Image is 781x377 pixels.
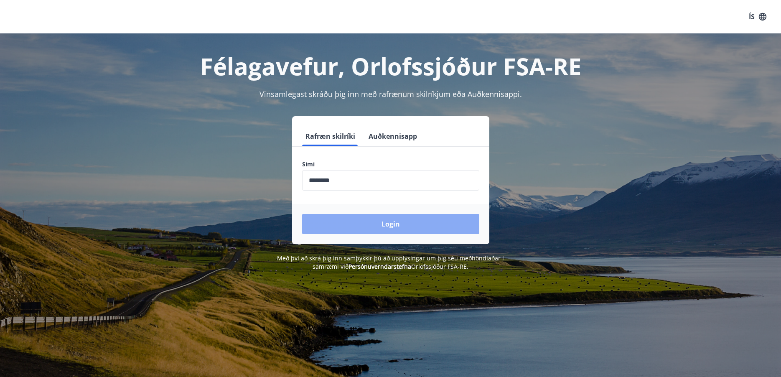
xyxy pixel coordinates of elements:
button: ÍS [744,9,771,24]
h1: Félagavefur, Orlofssjóður FSA-RE [100,50,682,82]
span: Með því að skrá þig inn samþykkir þú að upplýsingar um þig séu meðhöndlaðar í samræmi við Orlofss... [277,254,504,270]
label: Sími [302,160,479,168]
button: Login [302,214,479,234]
button: Auðkennisapp [365,126,420,146]
button: Rafræn skilríki [302,126,359,146]
a: Persónuverndarstefna [349,262,411,270]
span: Vinsamlegast skráðu þig inn með rafrænum skilríkjum eða Auðkennisappi. [259,89,522,99]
